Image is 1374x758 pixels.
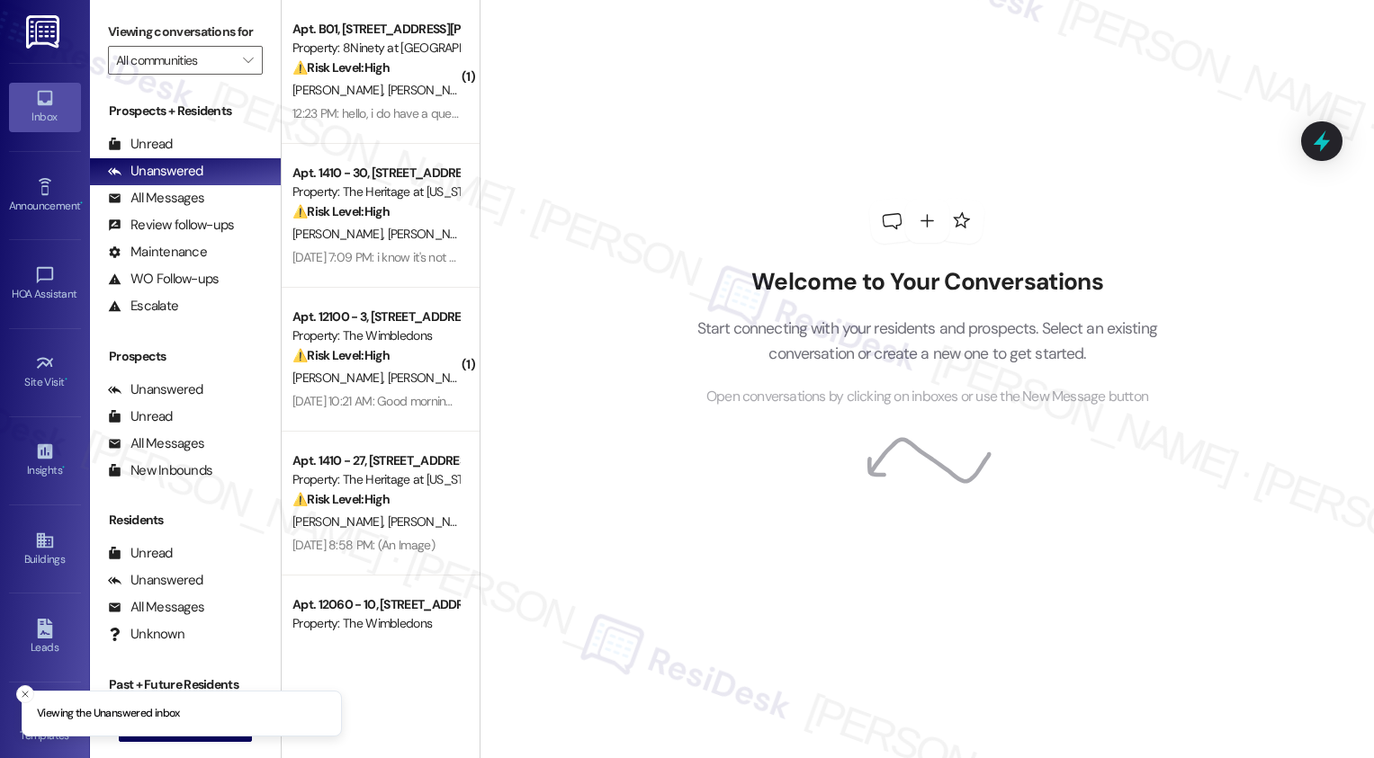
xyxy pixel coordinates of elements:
div: Escalate [108,297,178,316]
span: [PERSON_NAME] [292,370,388,386]
span: [PERSON_NAME] [292,226,388,242]
div: Property: The Wimbledons [292,326,459,345]
div: Unknown [108,625,184,644]
span: [PERSON_NAME] [387,513,477,530]
div: Property: 8Ninety at [GEOGRAPHIC_DATA] [292,39,459,58]
h2: Welcome to Your Conversations [669,268,1184,297]
label: Viewing conversations for [108,18,263,46]
a: Inbox [9,83,81,131]
a: Leads [9,613,81,662]
div: Unread [108,544,173,563]
a: Buildings [9,525,81,574]
div: Apt. 12060 - 10, [STREET_ADDRESS] [292,595,459,614]
span: [PERSON_NAME] [292,82,388,98]
div: All Messages [108,189,204,208]
div: Property: The Wimbledons [292,614,459,633]
div: Unanswered [108,162,203,181]
div: Apt. 1410 - 27, [STREET_ADDRESS] [292,451,459,470]
div: Unanswered [108,380,203,399]
div: Past + Future Residents [90,675,281,694]
a: Site Visit • [9,348,81,397]
div: Review follow-ups [108,216,234,235]
div: Apt. 1410 - 30, [STREET_ADDRESS] [292,164,459,183]
div: Unanswered [108,571,203,590]
strong: ⚠️ Risk Level: High [292,347,390,363]
div: Property: The Heritage at [US_STATE] [292,183,459,201]
div: All Messages [108,598,204,617]
div: Unread [108,407,173,426]
strong: ⚠️ Risk Level: High [292,203,390,219]
a: Templates • [9,701,81,750]
strong: ⚠️ Risk Level: High [292,59,390,76]
div: Residents [90,511,281,530]
span: • [80,197,83,210]
button: Close toast [16,685,34,703]
span: [PERSON_NAME] [387,370,477,386]
p: Viewing the Unanswered inbox [37,706,180,722]
input: All communities [116,46,234,75]
div: Prospects + Residents [90,102,281,120]
span: [PERSON_NAME] [387,82,477,98]
div: Maintenance [108,243,207,262]
span: Open conversations by clicking on inboxes or use the New Message button [706,386,1148,408]
span: [PERSON_NAME] [387,226,477,242]
div: Apt. 12100 - 3, [STREET_ADDRESS] [292,308,459,326]
span: • [62,461,65,474]
i:  [243,53,253,67]
div: All Messages [108,434,204,453]
div: New Inbounds [108,461,212,480]
div: WO Follow-ups [108,270,219,289]
span: [PERSON_NAME] [292,513,388,530]
div: [DATE] 8:58 PM: (An Image) [292,537,435,553]
div: Apt. B01, [STREET_ADDRESS][PERSON_NAME] [292,20,459,39]
div: [DATE] 7:09 PM: i know it's not on you guys at all, but please let them know that we know [292,249,750,265]
div: Unread [108,135,173,154]
div: Property: The Heritage at [US_STATE] [292,470,459,489]
span: • [65,373,67,386]
strong: ⚠️ Risk Level: High [292,491,390,507]
a: Insights • [9,436,81,485]
p: Start connecting with your residents and prospects. Select an existing conversation or create a n... [669,316,1184,367]
img: ResiDesk Logo [26,15,63,49]
a: HOA Assistant [9,260,81,308]
div: Prospects [90,347,281,366]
